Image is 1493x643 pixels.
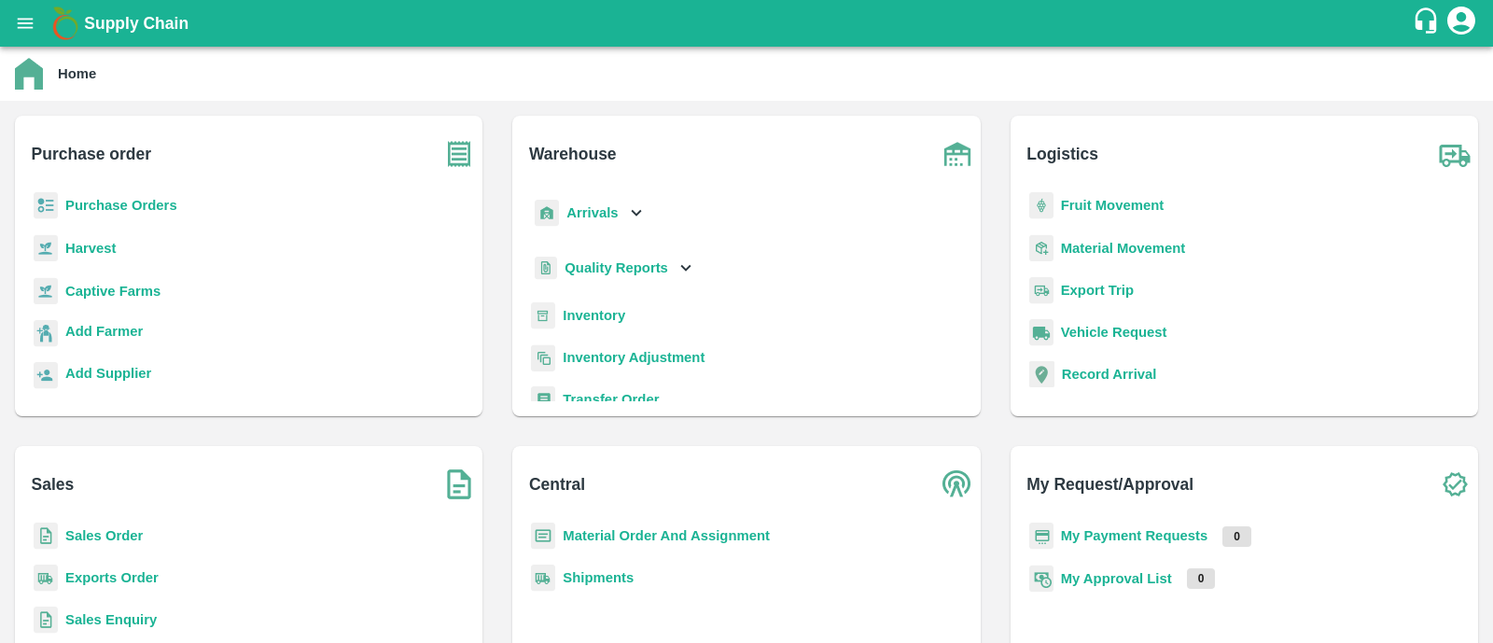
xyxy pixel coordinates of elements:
[32,141,151,167] b: Purchase order
[436,131,482,177] img: purchase
[563,392,659,407] a: Transfer Order
[34,607,58,634] img: sales
[65,528,143,543] a: Sales Order
[563,570,634,585] a: Shipments
[1061,283,1134,298] a: Export Trip
[563,350,705,365] a: Inventory Adjustment
[566,205,618,220] b: Arrivals
[436,461,482,508] img: soSales
[15,58,43,90] img: home
[1029,277,1053,304] img: delivery
[1061,241,1186,256] a: Material Movement
[531,344,555,371] img: inventory
[65,324,143,339] b: Add Farmer
[1431,461,1478,508] img: check
[34,234,58,262] img: harvest
[65,363,151,388] a: Add Supplier
[1029,361,1054,387] img: recordArrival
[65,570,159,585] a: Exports Order
[34,362,58,389] img: supplier
[1222,526,1251,547] p: 0
[531,386,555,413] img: whTransfer
[1061,528,1208,543] a: My Payment Requests
[531,302,555,329] img: whInventory
[531,192,647,234] div: Arrivals
[84,10,1412,36] a: Supply Chain
[1029,192,1053,219] img: fruit
[1061,325,1167,340] a: Vehicle Request
[934,131,981,177] img: warehouse
[65,366,151,381] b: Add Supplier
[34,320,58,347] img: farmer
[1061,571,1172,586] a: My Approval List
[34,523,58,550] img: sales
[65,198,177,213] a: Purchase Orders
[1029,523,1053,550] img: payment
[58,66,96,81] b: Home
[65,612,157,627] a: Sales Enquiry
[531,249,696,287] div: Quality Reports
[34,277,58,305] img: harvest
[1029,319,1053,346] img: vehicle
[531,565,555,592] img: shipments
[1412,7,1444,40] div: customer-support
[1026,471,1193,497] b: My Request/Approval
[1062,367,1157,382] a: Record Arrival
[1029,234,1053,262] img: material
[529,471,585,497] b: Central
[1431,131,1478,177] img: truck
[1026,141,1098,167] b: Logistics
[535,257,557,280] img: qualityReport
[1029,565,1053,593] img: approval
[563,528,770,543] a: Material Order And Assignment
[65,241,116,256] a: Harvest
[34,192,58,219] img: reciept
[32,471,75,497] b: Sales
[1187,568,1216,589] p: 0
[529,141,617,167] b: Warehouse
[531,523,555,550] img: centralMaterial
[565,260,668,275] b: Quality Reports
[535,200,559,227] img: whArrival
[934,461,981,508] img: central
[47,5,84,42] img: logo
[84,14,188,33] b: Supply Chain
[34,565,58,592] img: shipments
[1444,4,1478,43] div: account of current user
[563,308,625,323] a: Inventory
[4,2,47,45] button: open drawer
[65,284,160,299] a: Captive Farms
[1061,198,1165,213] a: Fruit Movement
[65,321,143,346] a: Add Farmer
